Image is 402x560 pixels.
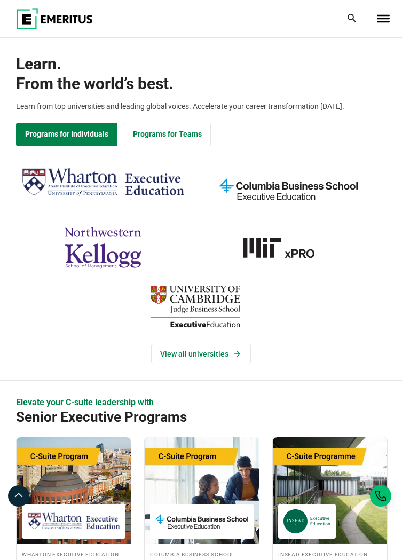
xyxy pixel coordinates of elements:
[207,162,370,216] img: columbia-business-school
[124,123,211,146] a: Explore for Business
[16,100,386,112] p: Learn from top universities and leading global voices. Accelerate your career transformation [DATE].
[155,509,248,533] img: Columbia Business School Executive Education
[16,54,386,94] h1: Learn.
[21,221,185,274] img: northwestern-kellogg
[273,437,387,544] img: Chief Strategy Officer (CSO) Programme | Online Leadership Course
[207,221,370,274] a: MIT-xPRO
[16,74,386,94] span: From the world’s best.
[207,221,370,274] img: MIT xPRO
[21,162,185,202] img: Wharton Executive Education
[22,549,125,558] h4: Wharton Executive Education
[283,509,330,533] img: INSEAD Executive Education
[278,549,382,558] h4: INSEAD Executive Education
[16,397,386,408] p: Elevate your C-suite leadership with
[16,408,386,426] h2: Senior Executive Programs
[27,509,120,533] img: Wharton Executive Education
[377,15,390,22] button: Toggle Menu
[16,123,117,146] a: Explore Programs
[17,437,131,544] img: Global C-Suite Program | Online Leadership Course
[145,437,259,544] img: Chief Financial Officer Program | Online Finance Course
[151,344,251,364] a: View Universities
[114,280,277,333] img: cambridge-judge-business-school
